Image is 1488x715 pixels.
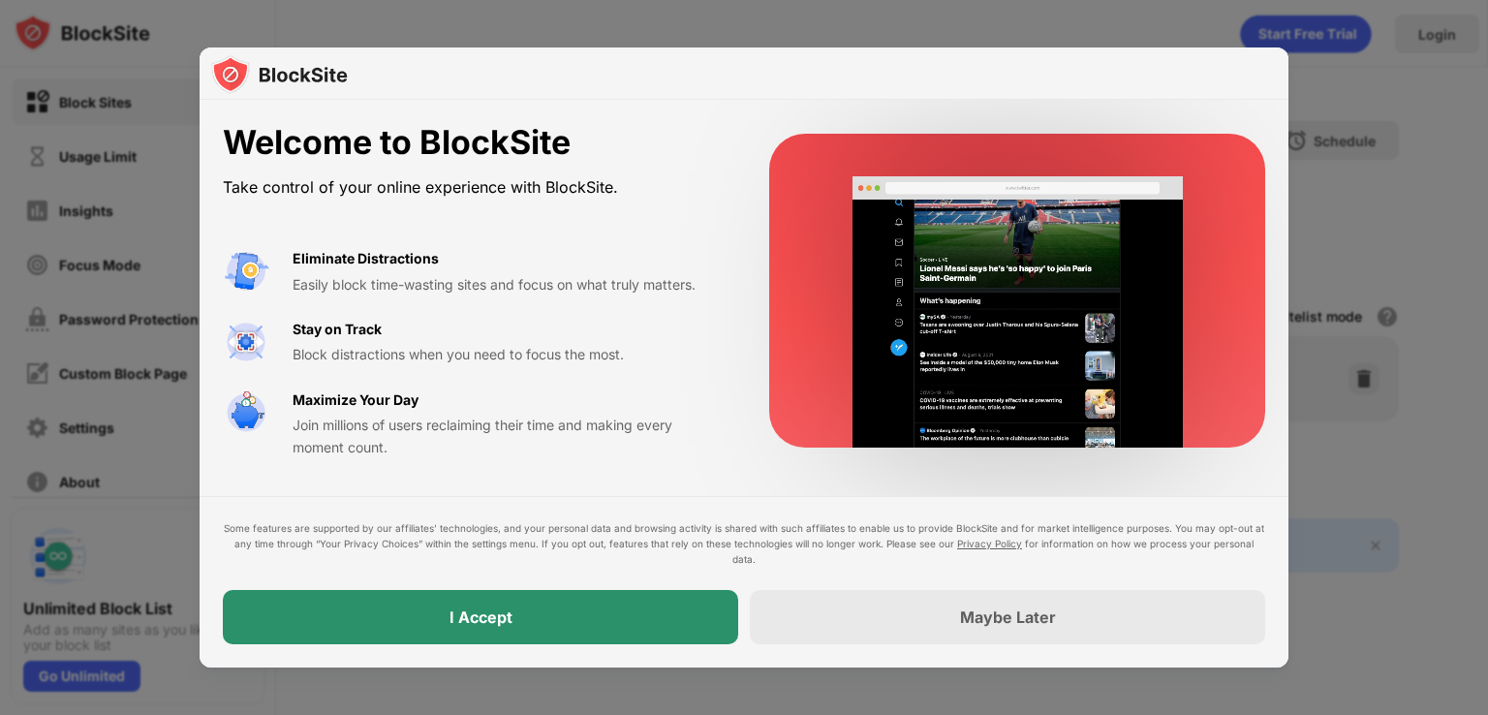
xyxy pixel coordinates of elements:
[223,173,723,202] div: Take control of your online experience with BlockSite.
[223,520,1265,567] div: Some features are supported by our affiliates’ technologies, and your personal data and browsing ...
[293,415,723,458] div: Join millions of users reclaiming their time and making every moment count.
[960,607,1056,627] div: Maybe Later
[293,248,439,269] div: Eliminate Distractions
[211,55,348,94] img: logo-blocksite.svg
[957,538,1022,549] a: Privacy Policy
[223,248,269,295] img: value-avoid-distractions.svg
[293,389,418,411] div: Maximize Your Day
[293,274,723,295] div: Easily block time-wasting sites and focus on what truly matters.
[293,344,723,365] div: Block distractions when you need to focus the most.
[449,607,512,627] div: I Accept
[223,123,723,163] div: Welcome to BlockSite
[293,319,382,340] div: Stay on Track
[223,389,269,436] img: value-safe-time.svg
[223,319,269,365] img: value-focus.svg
